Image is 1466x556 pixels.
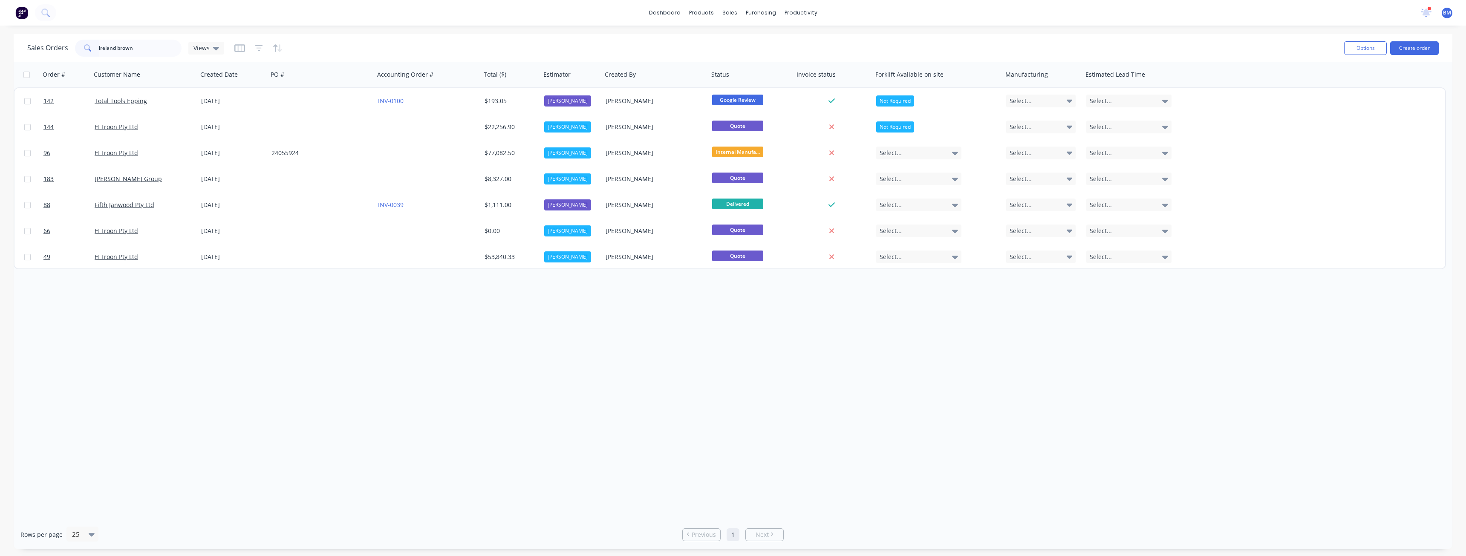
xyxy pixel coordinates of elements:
[756,530,769,539] span: Next
[796,70,836,79] div: Invoice status
[880,201,902,209] span: Select...
[94,70,140,79] div: Customer Name
[1344,41,1387,55] button: Options
[606,201,700,209] div: [PERSON_NAME]
[606,227,700,235] div: [PERSON_NAME]
[95,149,138,157] a: H Troon Pty Ltd
[606,123,700,131] div: [PERSON_NAME]
[711,70,729,79] div: Status
[880,175,902,183] span: Select...
[712,251,763,261] span: Quote
[201,149,265,157] div: [DATE]
[880,253,902,261] span: Select...
[1090,175,1112,183] span: Select...
[201,201,265,209] div: [DATE]
[485,97,535,105] div: $193.05
[712,199,763,209] span: Delivered
[485,175,535,183] div: $8,327.00
[95,227,138,235] a: H Troon Pty Ltd
[544,199,591,210] div: [PERSON_NAME]
[712,147,763,157] span: Internal Manufa...
[485,201,535,209] div: $1,111.00
[712,225,763,235] span: Quote
[544,121,591,133] div: [PERSON_NAME]
[378,201,404,209] a: INV-0039
[485,253,535,261] div: $53,840.33
[20,530,63,539] span: Rows per page
[271,70,284,79] div: PO #
[544,95,591,107] div: [PERSON_NAME]
[1010,175,1032,183] span: Select...
[544,225,591,236] div: [PERSON_NAME]
[712,95,763,105] span: Google Review
[1010,253,1032,261] span: Select...
[95,253,138,261] a: H Troon Pty Ltd
[606,149,700,157] div: [PERSON_NAME]
[645,6,685,19] a: dashboard
[1090,97,1112,105] span: Select...
[544,251,591,262] div: [PERSON_NAME]
[95,97,147,105] a: Total Tools Epping
[1090,149,1112,157] span: Select...
[746,530,783,539] a: Next page
[201,97,265,105] div: [DATE]
[606,175,700,183] div: [PERSON_NAME]
[378,97,404,105] a: INV-0100
[99,40,182,57] input: Search...
[543,70,571,79] div: Estimator
[95,123,138,131] a: H Troon Pty Ltd
[1010,227,1032,235] span: Select...
[606,97,700,105] div: [PERSON_NAME]
[484,70,506,79] div: Total ($)
[15,6,28,19] img: Factory
[377,70,433,79] div: Accounting Order #
[43,175,54,183] span: 183
[1090,123,1112,131] span: Select...
[1085,70,1145,79] div: Estimated Lead Time
[1010,97,1032,105] span: Select...
[43,244,95,270] a: 49
[1010,201,1032,209] span: Select...
[485,149,535,157] div: $77,082.50
[43,70,65,79] div: Order #
[43,166,95,192] a: 183
[201,253,265,261] div: [DATE]
[605,70,636,79] div: Created By
[780,6,822,19] div: productivity
[683,530,720,539] a: Previous page
[43,88,95,114] a: 142
[712,121,763,131] span: Quote
[27,44,68,52] h1: Sales Orders
[718,6,742,19] div: sales
[544,173,591,184] div: [PERSON_NAME]
[43,97,54,105] span: 142
[193,43,210,52] span: Views
[43,149,50,157] span: 96
[43,201,50,209] span: 88
[43,218,95,244] a: 66
[43,253,50,261] span: 49
[201,123,265,131] div: [DATE]
[679,528,787,541] ul: Pagination
[880,227,902,235] span: Select...
[201,227,265,235] div: [DATE]
[200,70,238,79] div: Created Date
[1090,227,1112,235] span: Select...
[880,149,902,157] span: Select...
[1390,41,1439,55] button: Create order
[43,227,50,235] span: 66
[742,6,780,19] div: purchasing
[712,173,763,183] span: Quote
[1090,253,1112,261] span: Select...
[1010,149,1032,157] span: Select...
[1443,9,1451,17] span: BM
[485,227,535,235] div: $0.00
[606,253,700,261] div: [PERSON_NAME]
[685,6,718,19] div: products
[876,95,914,107] div: Not Required
[95,201,154,209] a: Fifth Janwood Pty Ltd
[43,114,95,140] a: 144
[692,530,716,539] span: Previous
[43,123,54,131] span: 144
[201,175,265,183] div: [DATE]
